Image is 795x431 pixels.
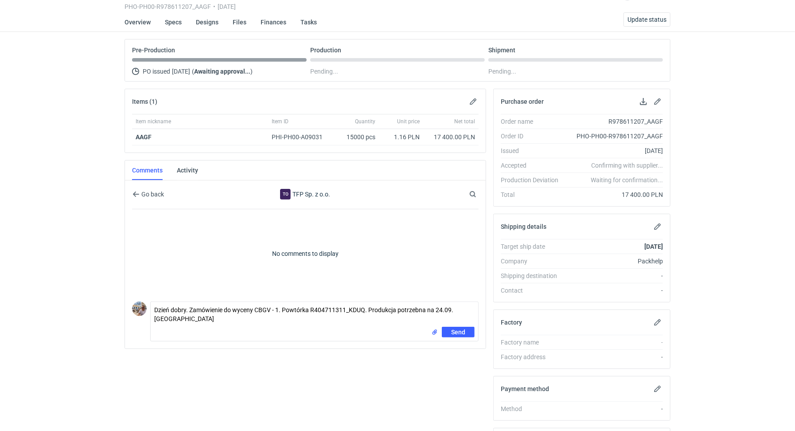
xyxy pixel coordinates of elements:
[565,257,663,266] div: Packhelp
[335,129,379,145] div: 15000 pcs
[638,96,649,107] button: Download PO
[397,118,420,125] span: Unit price
[565,132,663,141] div: PHO-PH00-R978611207_AAGF
[280,189,291,200] figcaption: To
[468,189,496,200] input: Search
[501,146,565,155] div: Issued
[233,189,378,200] div: TFP Sp. z o.o.
[591,176,663,184] em: Waiting for confirmation...
[565,353,663,361] div: -
[501,385,549,392] h2: Payment method
[272,118,288,125] span: Item ID
[261,12,286,32] a: Finances
[272,133,331,141] div: PHI-PH00-A09031
[501,176,565,184] div: Production Deviation
[213,3,215,10] span: •
[565,338,663,347] div: -
[280,189,291,200] div: TFP Sp. z o.o.
[501,271,565,280] div: Shipping destination
[565,190,663,199] div: 17 400.00 PLN
[652,221,663,232] button: Edit shipping details
[132,66,307,77] div: PO issued
[501,257,565,266] div: Company
[501,319,522,326] h2: Factory
[565,404,663,413] div: -
[196,12,218,32] a: Designs
[501,338,565,347] div: Factory name
[501,223,546,230] h2: Shipping details
[501,161,565,170] div: Accepted
[427,133,475,141] div: 17 400.00 PLN
[442,327,475,337] button: Send
[501,353,565,361] div: Factory address
[140,191,164,197] span: Go back
[172,66,190,77] span: [DATE]
[310,47,341,54] p: Production
[165,12,182,32] a: Specs
[355,118,375,125] span: Quantity
[627,16,666,23] span: Update status
[468,96,479,107] button: Edit items
[132,98,157,105] h2: Items (1)
[454,118,475,125] span: Net total
[488,66,663,77] div: Pending...
[382,133,420,141] div: 1.16 PLN
[501,132,565,141] div: Order ID
[233,12,246,32] a: Files
[250,68,253,75] span: )
[125,3,547,10] div: PHO-PH00-R978611207_AAGF [DATE]
[624,12,670,27] button: Update status
[565,286,663,295] div: -
[451,329,465,335] span: Send
[565,271,663,280] div: -
[136,118,171,125] span: Item nickname
[151,302,478,327] textarea: Dzień dobry. Zamówienie do wyceny CBGV - 1. Powtórka R404711311_KDUQ. Produkcja potrzebna na 24.0...
[132,302,147,316] img: Michał Palasek
[192,68,194,75] span: (
[488,47,515,54] p: Shipment
[177,161,198,180] a: Activity
[501,404,565,413] div: Method
[132,189,164,200] button: Go back
[652,317,663,328] button: Edit factory details
[501,190,565,199] div: Total
[591,162,663,169] em: Confirming with supplier...
[132,209,479,298] p: No comments to display
[501,98,544,105] h2: Purchase order
[501,117,565,126] div: Order name
[644,243,663,250] strong: [DATE]
[501,242,565,251] div: Target ship date
[125,12,151,32] a: Overview
[132,47,175,54] p: Pre-Production
[565,146,663,155] div: [DATE]
[565,117,663,126] div: R978611207_AAGF
[652,384,663,394] button: Edit payment method
[310,66,338,77] span: Pending...
[132,161,163,180] a: Comments
[136,133,152,141] a: AAGF
[194,68,250,75] strong: Awaiting approval...
[300,12,317,32] a: Tasks
[501,286,565,295] div: Contact
[652,96,663,107] button: Edit purchase order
